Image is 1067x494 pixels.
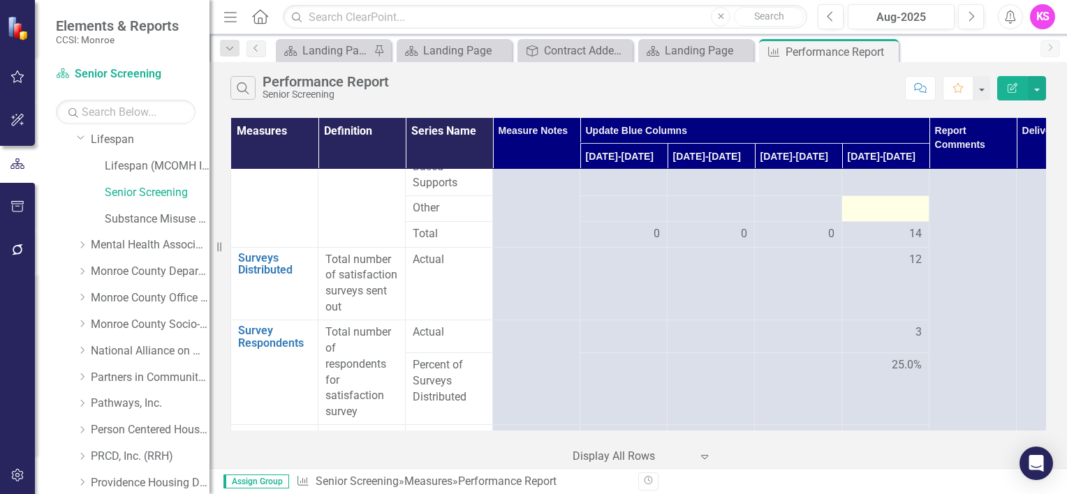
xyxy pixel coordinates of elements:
[318,247,406,320] td: Double-Click to Edit
[755,425,842,488] td: Double-Click to Edit
[521,42,629,59] a: Contract Addendum
[231,247,318,320] td: Double-Click to Edit Right Click for Context Menu
[423,42,508,59] div: Landing Page
[848,4,955,29] button: Aug-2025
[279,42,370,59] a: Landing Page
[828,226,834,242] span: 0
[56,34,179,45] small: CCSI: Monroe
[741,226,747,242] span: 0
[318,320,406,425] td: Double-Click to Edit
[668,425,755,488] td: Double-Click to Edit
[654,226,660,242] span: 0
[238,429,311,478] a: Consumer Satisfaction Positive Responses
[105,158,209,174] a: Lifespan (MCOMH Internal)
[404,474,452,488] a: Measures
[580,247,668,320] td: Double-Click to Edit
[755,320,842,353] td: Double-Click to Edit
[231,320,318,425] td: Double-Click to Edit Right Click for Context Menu
[406,320,493,353] td: Double-Click to Edit
[56,17,179,34] span: Elements & Reports
[580,320,668,353] td: Double-Click to Edit
[325,252,398,315] div: Total number of satisfaction surveys sent out
[892,357,922,373] span: 25.0%
[413,429,485,445] span: Actual
[842,320,929,353] td: Double-Click to Edit
[296,474,628,490] div: » »
[842,195,929,221] td: Double-Click to Edit
[91,475,209,491] a: Providence Housing Development Corporation
[7,16,31,40] img: ClearPoint Strategy
[458,474,557,488] div: Performance Report
[413,252,485,268] span: Actual
[302,42,370,59] div: Landing Page
[493,320,580,425] td: Double-Click to Edit
[91,132,209,148] a: Lifespan
[91,396,209,412] a: Pathways, Inc.
[400,42,508,59] a: Landing Page
[223,474,289,488] span: Assign Group
[909,252,922,268] span: 12
[413,226,485,242] span: Total
[263,89,389,100] div: Senior Screening
[91,317,209,333] a: Monroe County Socio-Legal Center
[493,247,580,320] td: Double-Click to Edit
[580,425,668,488] td: Double-Click to Edit
[580,195,668,221] td: Double-Click to Edit
[413,324,485,340] span: Actual
[842,247,929,320] td: Double-Click to Edit
[786,43,895,61] div: Performance Report
[406,247,493,320] td: Double-Click to Edit
[91,237,209,253] a: Mental Health Association
[91,422,209,438] a: Person Centered Housing Options, Inc.
[105,211,209,227] a: Substance Misuse Education
[91,290,209,306] a: Monroe County Office of Mental Health
[91,370,209,386] a: Partners in Community Development
[665,42,750,59] div: Landing Page
[283,5,807,29] input: Search ClearPoint...
[91,449,209,465] a: PRCD, Inc. (RRH)
[238,252,311,276] a: Surveys Distributed
[668,195,755,221] td: Double-Click to Edit
[325,324,398,420] p: Total number of respondents for satisfaction survey
[413,357,485,405] span: Percent of Surveys Distributed
[642,42,750,59] a: Landing Page
[91,343,209,359] a: National Alliance on Mental Illness
[755,247,842,320] td: Double-Click to Edit
[544,42,629,59] div: Contract Addendum
[668,320,755,353] td: Double-Click to Edit
[105,185,209,201] a: Senior Screening
[668,247,755,320] td: Double-Click to Edit
[56,66,196,82] a: Senior Screening
[406,425,493,488] td: Double-Click to Edit
[1030,4,1055,29] button: KS
[91,264,209,280] a: Monroe County Department of Social Services
[1020,447,1053,480] div: Open Intercom Messenger
[734,7,804,27] button: Search
[754,10,784,22] span: Search
[316,474,399,488] a: Senior Screening
[853,9,950,26] div: Aug-2025
[842,425,929,488] td: Double-Click to Edit
[413,200,485,216] span: Other
[755,195,842,221] td: Double-Click to Edit
[238,324,311,349] a: Survey Respondents
[909,226,922,242] span: 14
[56,100,196,124] input: Search Below...
[915,429,922,445] span: 3
[263,74,389,89] div: Performance Report
[406,195,493,221] td: Double-Click to Edit
[915,324,922,340] span: 3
